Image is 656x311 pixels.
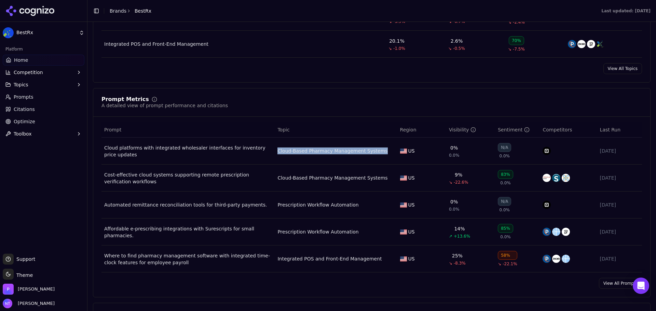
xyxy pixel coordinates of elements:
span: -7.5% [513,46,525,52]
img: cerner [543,174,551,182]
span: ↘ [449,260,452,266]
img: US flag [400,175,407,181]
button: Open organization switcher [3,284,55,295]
button: Competition [3,67,84,78]
span: US [408,201,415,208]
div: 70% [509,36,524,45]
div: 0% [450,144,458,151]
img: rx30 [577,40,586,48]
img: US flag [400,149,407,154]
button: Toolbox [3,128,84,139]
img: qs/1 [587,40,595,48]
div: Data table [101,122,642,272]
span: Prompts [14,94,33,100]
a: Cloud platforms with integrated wholesaler interfaces for inventory price updates [104,144,272,158]
a: Cloud-Based Pharmacy Management Systems [277,174,387,181]
img: Nate Tower [3,299,12,308]
img: qs/1 [562,228,570,236]
div: [DATE] [600,174,639,181]
img: square [543,201,551,209]
div: 0% [450,198,458,205]
span: 0.0% [500,207,510,213]
a: Enable Validation [3,38,42,44]
img: rx30 [552,255,560,263]
a: Integrated POS and Front-End Management [104,41,208,47]
img: US flag [400,256,407,261]
div: [DATE] [600,147,639,154]
h5: Bazaarvoice Analytics content is not detected on this page. [3,16,100,27]
div: A detailed view of prompt performance and citations [101,102,228,109]
div: Open Intercom Messenger [633,278,649,294]
th: Topic [275,122,397,138]
th: Last Run [597,122,642,138]
span: 0.0% [500,234,511,240]
th: Prompt [101,122,275,138]
button: Open user button [3,299,55,308]
span: US [408,174,415,181]
a: Where to find pharmacy management software with integrated time-clock features for employee payroll [104,252,272,266]
img: primerx [562,174,570,182]
span: Last Run [600,126,620,133]
span: -22.1% [503,261,517,267]
div: Platform [3,44,84,55]
span: Citations [14,106,35,113]
div: 9% [455,171,462,178]
div: 83% [498,170,513,179]
span: Competition [14,69,43,76]
a: Integrated POS and Front-End Management [277,255,382,262]
a: Prescription Workflow Automation [277,228,358,235]
span: BestRx [16,30,76,36]
th: sentiment [495,122,540,138]
th: Region [397,122,446,138]
span: 0.0% [500,153,510,159]
span: ↘ [508,46,511,52]
span: -1.0% [393,46,405,51]
span: Theme [14,272,33,278]
div: [DATE] [600,228,639,235]
abbr: Enabling validation will send analytics events to the Bazaarvoice validation service. If an event... [3,38,42,44]
a: Cloud-Based Pharmacy Management Systems [277,147,387,154]
span: Topic [277,126,289,133]
div: Cost-effective cloud systems supporting remote prescription verification workflows [104,171,272,185]
span: US [408,255,415,262]
img: pioneerrx [543,228,551,236]
span: Topics [14,81,28,88]
span: Toolbox [14,130,32,137]
div: Sentiment [498,126,529,133]
img: liberty software [562,255,570,263]
span: Perrill [18,286,55,292]
img: square [543,147,551,155]
div: 85% [498,224,513,233]
div: Affordable e-prescribing integrations with Surescripts for small pharmacies. [104,225,272,239]
img: BestRx [3,27,14,38]
a: Prescription Workflow Automation [277,201,358,208]
a: Brands [110,8,126,14]
div: [DATE] [600,255,639,262]
img: US flag [400,229,407,235]
span: Region [400,126,416,133]
img: surescripts [552,174,560,182]
img: pioneerrx [543,255,551,263]
th: brandMentionRate [446,122,495,138]
a: Home [3,55,84,66]
div: [DATE] [600,201,639,208]
span: BestRx [135,8,151,14]
a: Optimize [3,116,84,127]
span: -8.3% [454,260,466,266]
div: N/A [498,143,511,152]
img: US flag [400,202,407,208]
div: 25% [452,252,463,259]
div: Prompt Metrics [101,97,149,102]
a: Automated remittance reconciliation tools for third-party payments. [104,201,272,208]
span: -0.5% [453,46,465,51]
img: liberty software [552,228,560,236]
span: Prompt [104,126,121,133]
